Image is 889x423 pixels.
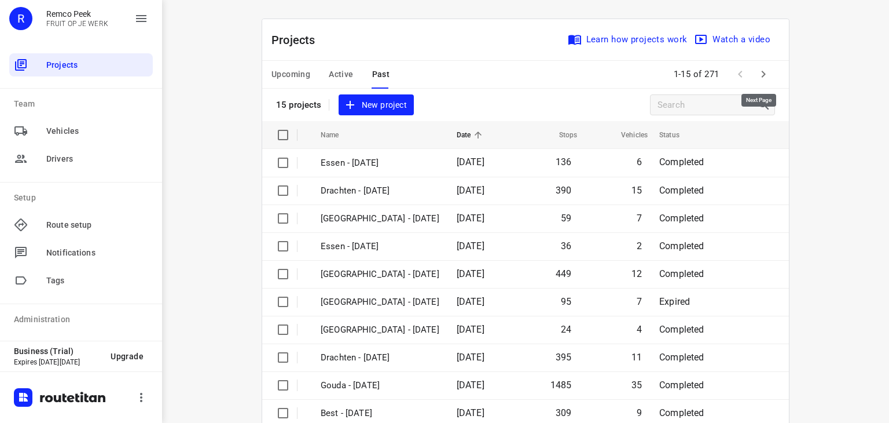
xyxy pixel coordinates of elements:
[46,219,148,231] span: Route setup
[631,185,642,196] span: 15
[637,213,642,224] span: 7
[321,184,439,198] p: Drachten - Wednesday
[457,324,484,335] span: [DATE]
[46,125,148,137] span: Vehicles
[101,346,153,367] button: Upgrade
[14,98,153,110] p: Team
[14,192,153,204] p: Setup
[329,67,353,82] span: Active
[46,9,108,19] p: Remco Peek
[9,119,153,143] div: Vehicles
[659,324,704,335] span: Completed
[669,62,725,87] span: 1-15 of 271
[556,268,572,279] span: 449
[637,407,642,418] span: 9
[321,407,439,420] p: Best - Tuesday
[659,156,704,167] span: Completed
[457,185,484,196] span: [DATE]
[9,147,153,170] div: Drivers
[631,352,642,363] span: 11
[46,275,148,287] span: Tags
[9,7,32,30] div: R
[637,156,642,167] span: 6
[544,128,578,142] span: Stops
[457,380,484,391] span: [DATE]
[9,241,153,264] div: Notifications
[346,98,407,112] span: New project
[321,296,439,309] p: Gemeente Rotterdam - Tuesday
[659,213,704,224] span: Completed
[561,240,571,251] span: 36
[321,212,439,225] p: Antwerpen - Wednesday
[321,156,439,170] p: Essen - Wednesday
[659,128,695,142] span: Status
[9,213,153,236] div: Route setup
[339,94,414,116] button: New project
[550,380,572,391] span: 1485
[457,268,484,279] span: [DATE]
[46,59,148,71] span: Projects
[561,324,571,335] span: 24
[657,96,757,114] input: Search projects
[457,407,484,418] span: [DATE]
[631,380,642,391] span: 35
[111,352,144,361] span: Upgrade
[457,352,484,363] span: [DATE]
[757,98,774,112] div: Search
[457,156,484,167] span: [DATE]
[321,379,439,392] p: Gouda - Tuesday
[46,247,148,259] span: Notifications
[556,407,572,418] span: 309
[637,296,642,307] span: 7
[556,352,572,363] span: 395
[659,240,704,251] span: Completed
[637,324,642,335] span: 4
[46,153,148,165] span: Drivers
[457,128,486,142] span: Date
[271,67,310,82] span: Upcoming
[606,128,648,142] span: Vehicles
[659,268,704,279] span: Completed
[9,269,153,292] div: Tags
[14,347,101,356] p: Business (Trial)
[457,213,484,224] span: [DATE]
[276,100,322,110] p: 15 projects
[457,240,484,251] span: [DATE]
[46,20,108,28] p: FRUIT OP JE WERK
[556,185,572,196] span: 390
[9,335,153,358] div: Apps
[271,31,325,49] p: Projects
[321,128,354,142] span: Name
[659,296,690,307] span: Expired
[457,296,484,307] span: [DATE]
[556,156,572,167] span: 136
[659,185,704,196] span: Completed
[321,240,439,253] p: Essen - Tuesday
[637,240,642,251] span: 2
[631,268,642,279] span: 12
[659,380,704,391] span: Completed
[321,351,439,364] p: Drachten - Tuesday
[372,67,390,82] span: Past
[14,358,101,366] p: Expires [DATE][DATE]
[659,407,704,418] span: Completed
[321,323,439,337] p: Antwerpen - Tuesday
[561,213,571,224] span: 59
[659,352,704,363] span: Completed
[9,53,153,76] div: Projects
[46,341,148,353] span: Apps
[321,268,439,281] p: Zwolle - Tuesday
[14,313,153,326] p: Administration
[561,296,571,307] span: 95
